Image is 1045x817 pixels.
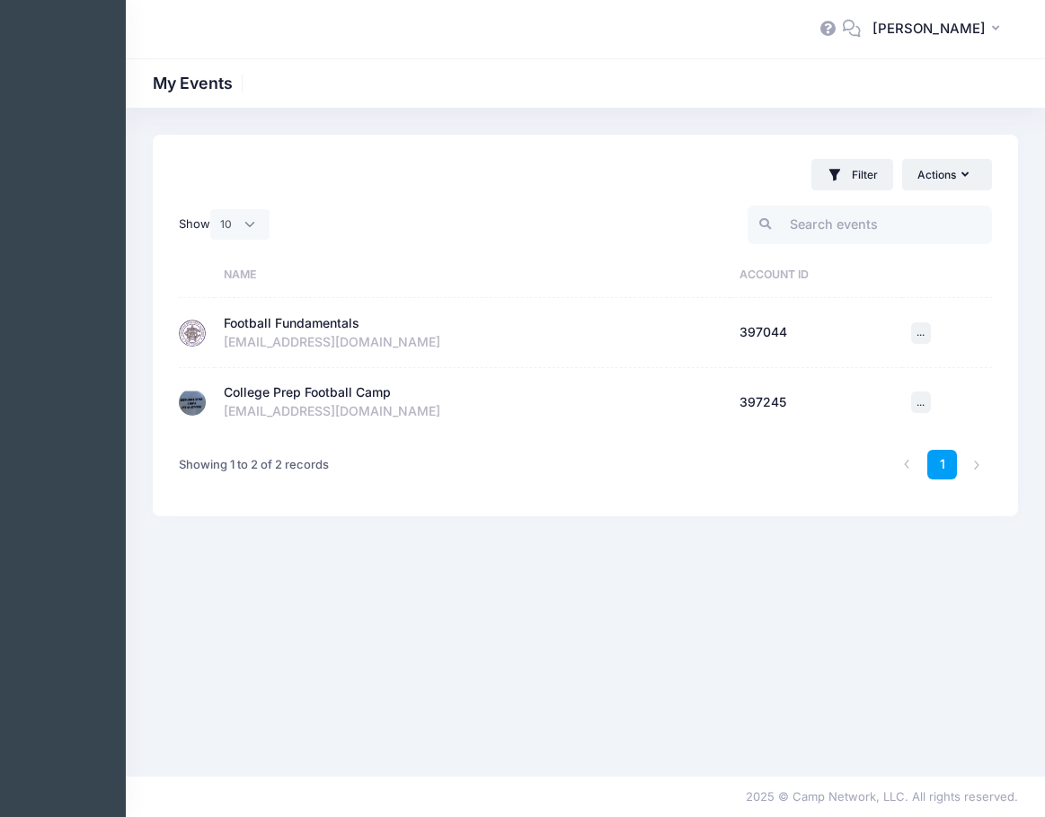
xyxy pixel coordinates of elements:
input: Search events [748,206,992,244]
label: Show [179,209,270,240]
td: 397044 [731,298,902,368]
a: 1 [927,450,957,479]
div: [EMAIL_ADDRESS][DOMAIN_NAME] [224,402,722,421]
button: Filter [811,159,893,190]
h1: My Events [153,74,248,92]
span: [PERSON_NAME] [872,19,986,39]
span: ... [917,326,925,338]
span: 2025 © Camp Network, LLC. All rights reserved. [746,789,1018,804]
button: Actions [902,159,992,189]
button: ... [911,322,931,344]
button: [PERSON_NAME] [861,9,1018,50]
th: Account ID: activate to sort column ascending [731,251,902,298]
th: Name: activate to sort column ascending [215,251,731,298]
span: ... [917,396,925,408]
div: Showing 1 to 2 of 2 records [179,444,329,486]
img: College Prep Football Camp [179,389,206,416]
div: [EMAIL_ADDRESS][DOMAIN_NAME] [224,333,722,352]
img: Football Fundamentals [179,320,206,347]
div: College Prep Football Camp [224,383,391,402]
td: 397245 [731,368,902,437]
div: Football Fundamentals [224,314,359,333]
select: Show [210,209,270,240]
button: ... [911,391,931,413]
